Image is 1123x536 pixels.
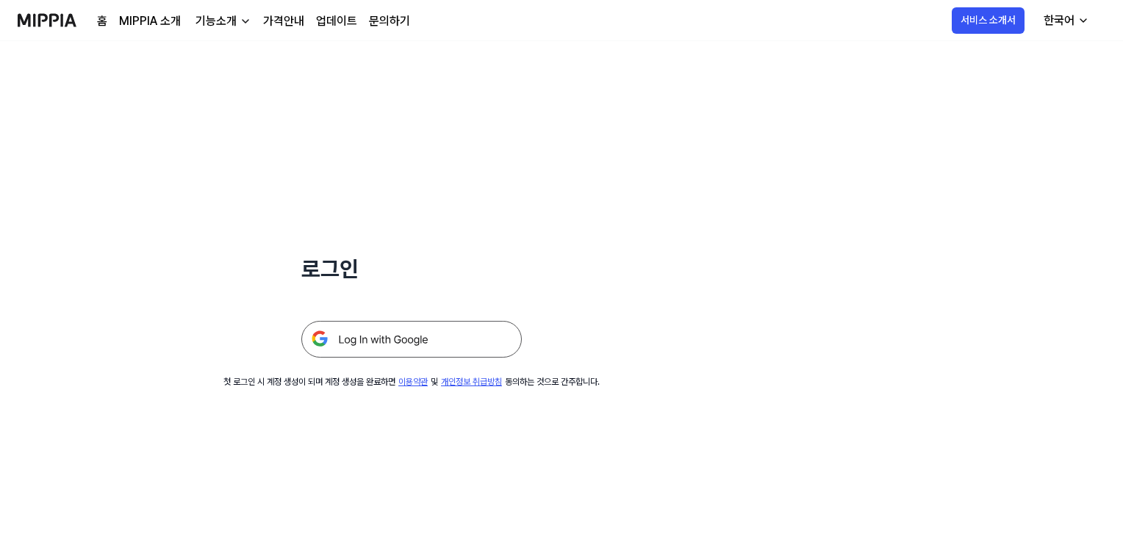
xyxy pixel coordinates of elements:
div: 첫 로그인 시 계정 생성이 되며 계정 생성을 완료하면 및 동의하는 것으로 간주합니다. [223,375,600,388]
button: 기능소개 [193,12,251,30]
a: 업데이트 [316,12,357,30]
a: 홈 [97,12,107,30]
div: 기능소개 [193,12,240,30]
h1: 로그인 [301,253,522,286]
img: 구글 로그인 버튼 [301,321,522,358]
button: 서비스 소개서 [952,7,1025,34]
img: down [240,15,251,27]
a: 개인정보 취급방침 [441,377,502,387]
a: 가격안내 [263,12,304,30]
div: 한국어 [1041,12,1077,29]
a: MIPPIA 소개 [119,12,181,30]
a: 이용약관 [398,377,428,387]
button: 한국어 [1032,6,1098,35]
a: 문의하기 [369,12,410,30]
